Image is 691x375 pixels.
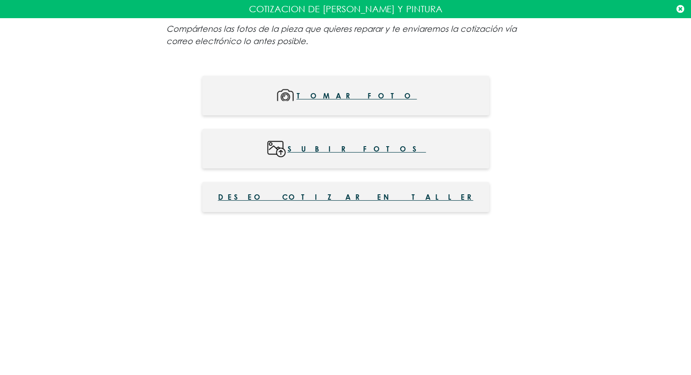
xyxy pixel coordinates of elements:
[202,182,489,212] button: Deseo cotizar en taller
[218,192,473,202] span: Deseo cotizar en taller
[7,2,684,16] p: COTIZACION DE [PERSON_NAME] Y PINTURA
[202,76,489,115] button: Tomar foto
[288,138,426,159] span: Subir fotos
[297,85,417,106] span: Tomar foto
[166,23,525,47] p: Compártenos las fotos de la pieza que quieres reparar y te enviaremos la cotización vía correo el...
[202,129,489,168] button: Subir fotos
[274,85,297,106] img: mMoqUg+Y6aUS6LnDlxD7Bo0MZxWs6HFM5cnHM4Qtg4Rn
[265,138,288,159] img: wWc3mI9nliSrAAAAABJRU5ErkJggg==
